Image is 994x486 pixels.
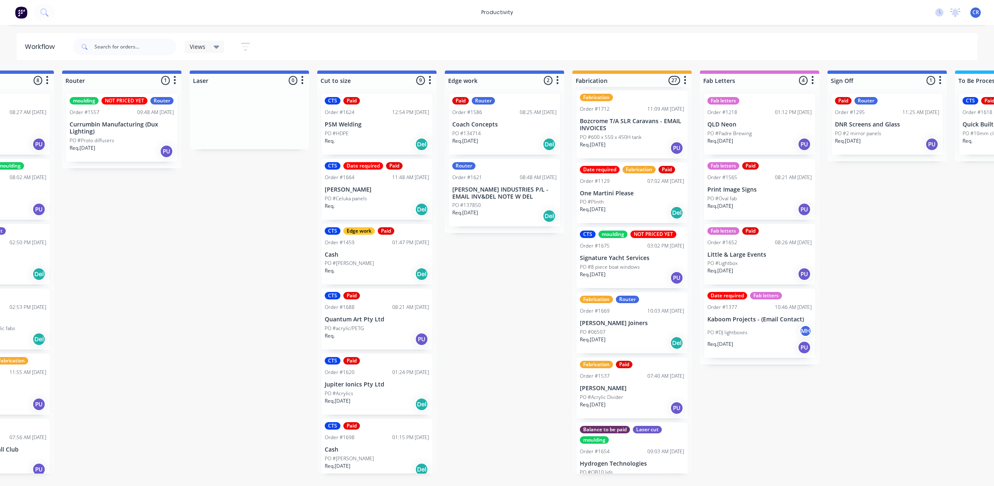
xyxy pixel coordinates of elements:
p: [PERSON_NAME] [580,385,684,392]
div: Order #1129 [580,177,610,185]
div: Fab lettersOrder #121801:12 PM [DATE]QLD NeonPO #Padre BrewingReq.[DATE]PU [704,94,815,155]
div: Fabrication [580,94,613,101]
p: Req. [DATE] [707,202,733,210]
p: PO #Celuka panels [325,195,367,202]
div: Order #1218 [707,109,737,116]
p: PO #600 x 550 x 450H tank [580,134,642,141]
div: CTSPaidOrder #169801:15 PM [DATE]CashPO #[PERSON_NAME]Req.[DATE]Del [321,419,432,480]
p: PO #Lightbox [707,260,738,267]
div: 08:21 AM [DATE] [392,304,429,311]
div: Del [32,267,46,281]
div: CTSPaidOrder #168808:21 AM [DATE]Quantum Art Pty LtdPO #acrylic/PETGReq.PU [321,289,432,350]
div: 11:55 AM [DATE] [10,369,46,376]
div: Paid [343,292,360,299]
div: CTSPaidOrder #162001:24 PM [DATE]Jupiter Ionics Pty LtdPO #AcrylicsReq.[DATE]Del [321,354,432,415]
p: Req. [DATE] [707,137,733,145]
div: 07:56 AM [DATE] [10,434,46,441]
div: Fabrication [580,361,613,368]
div: PU [798,203,811,216]
div: Paid [386,162,403,170]
div: PU [32,398,46,411]
p: Cash [325,446,429,453]
div: Order #1621 [452,174,482,181]
p: Req. [325,137,335,145]
p: PO #[PERSON_NAME] [325,455,374,462]
div: CTSPaidOrder #162412:54 PM [DATE]PSM WeldingPO #HDPEReq.Del [321,94,432,155]
div: Paid [452,97,469,104]
div: NOT PRICED YET [630,231,676,238]
div: Order #1698 [325,434,355,441]
p: Print Image Signs [707,186,812,193]
div: Date required [707,292,747,299]
div: 01:24 PM [DATE] [392,369,429,376]
p: PO #Oval fab [707,195,737,202]
div: Del [543,209,556,223]
div: Del [670,336,683,350]
div: PU [32,203,46,216]
div: Router [452,162,475,170]
p: PO #8 piece boat windows [580,263,640,271]
div: 07:40 AM [DATE] [647,372,684,380]
div: CTS [325,357,340,364]
p: PO #134714 [452,130,481,137]
div: Del [670,206,683,219]
div: Fabrication [622,166,656,173]
p: PO #2 mirror panels [835,130,881,137]
div: 08:27 AM [DATE] [10,109,46,116]
p: Jupiter Ionics Pty Ltd [325,381,429,388]
p: Req. [963,137,972,145]
div: Order #1654 [580,448,610,455]
div: 01:15 PM [DATE] [392,434,429,441]
p: Kaboom Projects - (Email Contact) [707,316,812,323]
div: Fab letters [707,97,739,104]
div: moulding [70,97,99,104]
p: Cash [325,251,429,258]
p: Quantum Art Pty Ltd [325,316,429,323]
div: Del [415,398,428,411]
p: Req. [325,267,335,275]
p: PO #QB10 lids [580,469,613,476]
div: 11:48 AM [DATE] [392,174,429,181]
div: NOT PRICED YET [101,97,147,104]
div: Del [415,267,428,281]
div: RouterOrder #162108:48 AM [DATE][PERSON_NAME] INDUSTRIES P/L - EMAIL INV&DEL NOTE W DELPO #137850... [449,159,560,227]
div: PU [670,271,683,284]
div: 01:12 PM [DATE] [775,109,812,116]
div: Del [415,463,428,476]
div: Del [543,138,556,151]
div: productivity [477,6,517,19]
div: Date requiredFabricationPaidOrder #112907:02 AM [DATE]One Martini PleasePO #PlinthReq.[DATE]Del [577,163,688,224]
div: PU [798,267,811,281]
div: mouldingNOT PRICED YETRouterOrder #155709:48 AM [DATE]Currumbin Manufacturing (Dux Lighting)PO #P... [66,94,177,162]
p: Req. [325,202,335,210]
div: PU [32,463,46,476]
p: PO #06507 [580,328,606,336]
p: PO #Padre Brewing [707,130,752,137]
div: Paid [378,227,394,235]
p: PO #Acrylics [325,390,353,397]
div: Order #1688 [325,304,355,311]
p: Req. [DATE] [325,462,350,470]
div: Date requiredFab lettersOrder #137710:46 AM [DATE]Kaboom Projects - (Email Contact)PO #DJ lightbo... [704,289,815,358]
p: Req. [DATE] [325,397,350,405]
p: PO #[PERSON_NAME] [325,260,374,267]
div: PU [670,401,683,415]
p: Req. [DATE] [580,336,606,343]
input: Search for orders... [94,39,176,55]
div: PU [798,341,811,354]
p: Req. [DATE] [707,340,733,348]
div: Order #1565 [707,174,737,181]
div: Paid [343,97,360,104]
div: CTS [580,231,596,238]
div: Order #1618 [963,109,992,116]
div: Paid [835,97,852,104]
div: moulding [598,231,627,238]
p: Req. [DATE] [452,137,478,145]
p: [PERSON_NAME] [325,186,429,193]
div: PaidRouterOrder #129511:25 AM [DATE]DNR Screens and GlassPO #2 mirror panelsReq.[DATE]PU [832,94,943,155]
div: Laser cut [633,426,662,433]
div: Order #1557 [70,109,99,116]
span: Views [190,42,205,51]
div: FabricationRouterOrder #166910:03 AM [DATE][PERSON_NAME] JoinersPO #06507Req.[DATE]Del [577,292,688,353]
div: Fabrication [580,296,613,303]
